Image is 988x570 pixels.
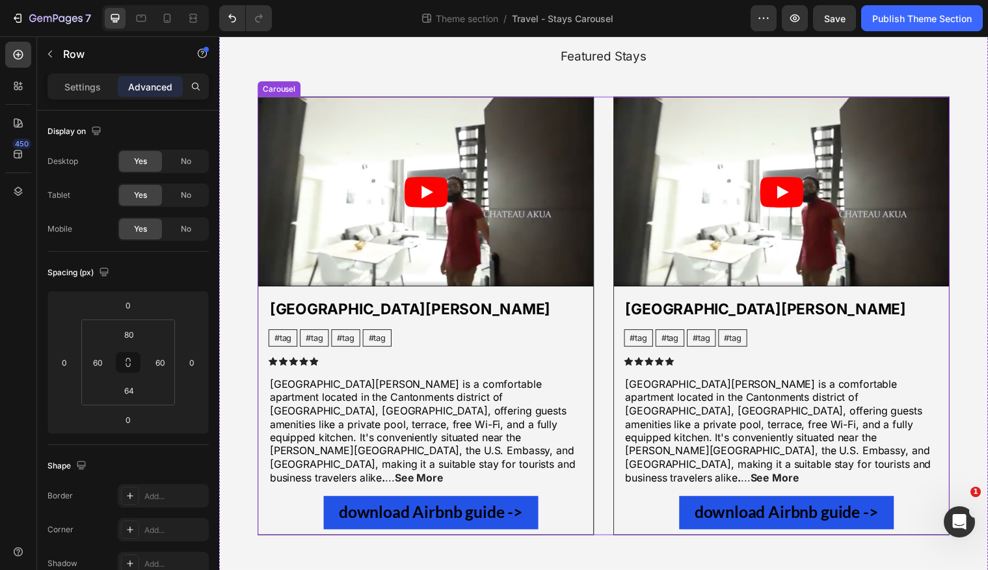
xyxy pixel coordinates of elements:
span: [GEOGRAPHIC_DATA][PERSON_NAME] is a comfortable apartment located in the Cantonments district of ... [412,346,723,454]
button: <p><span style="color:rgba(0,0,0,var(--O42jJQ,1));font-size:25px;"><strong>download Airbnb guide ... [467,467,685,500]
span: Yes [134,189,147,201]
div: Mobile [47,223,72,235]
span: Travel - Stays Carousel [512,12,613,25]
span: No [181,189,191,201]
input: 80px [116,325,142,344]
input: 0 [55,353,74,372]
div: Add... [144,558,206,570]
div: Carousel [42,47,80,59]
button: 7 [5,5,97,31]
div: Shape [47,457,89,475]
p: Row [63,46,174,62]
span: 1 [970,487,981,497]
div: Shadow [47,558,77,569]
span: No [181,223,191,235]
input: 60px [150,353,170,372]
input: 60px [88,353,107,372]
div: 450 [12,139,31,149]
div: Add... [144,524,206,536]
span: No [181,156,191,167]
input: 0 [182,353,202,372]
div: Display on [47,123,104,141]
iframe: Intercom live chat [944,506,975,537]
div: Add... [144,491,206,502]
p: #tag [481,301,498,312]
button: Publish Theme Section [861,5,983,31]
div: Spacing (px) [47,264,112,282]
button: Save [813,5,856,31]
div: Tablet [47,189,70,201]
span: / [503,12,507,25]
p: #tag [513,301,530,312]
input: 0 [115,295,141,315]
div: Corner [47,524,73,536]
div: Publish Theme Section [872,12,972,25]
p: #tag [449,301,466,312]
span: Theme section [433,12,501,25]
div: Undo/Redo [219,5,272,31]
iframe: Design area [219,36,988,570]
p: 7 [85,10,91,26]
span: Yes [134,223,147,235]
p: Settings [64,80,101,94]
input: 64px [116,381,142,400]
button: Play [549,142,593,174]
span: Save [824,13,846,24]
div: Desktop [47,156,78,167]
div: Border [47,490,73,502]
input: 0 [115,410,141,429]
p: #tag [417,301,434,312]
p: Advanced [128,80,172,94]
p: ... [412,346,740,454]
strong: . [526,441,529,454]
strong: See More [539,441,589,454]
strong: download Airbnb guide -> [483,472,669,492]
strong: [GEOGRAPHIC_DATA][PERSON_NAME] [412,268,697,286]
span: Yes [134,156,147,167]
